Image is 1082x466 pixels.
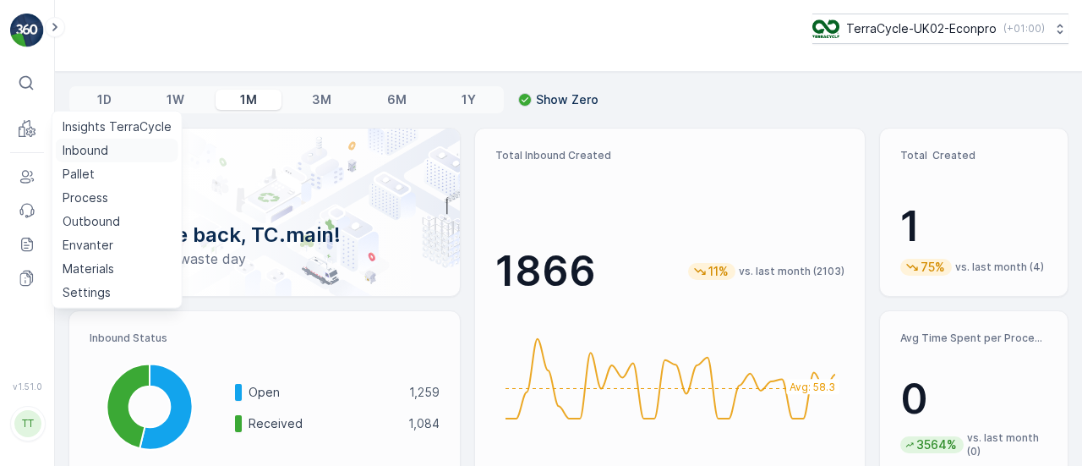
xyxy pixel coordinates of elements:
[10,381,44,392] span: v 1.51.0
[495,246,596,297] p: 1866
[249,384,398,401] p: Open
[495,149,845,162] p: Total Inbound Created
[812,14,1068,44] button: TerraCycle-UK02-Econpro(+01:00)
[900,201,1047,252] p: 1
[900,374,1047,425] p: 0
[312,91,331,108] p: 3M
[919,259,947,276] p: 75%
[96,249,433,269] p: Have a zero-waste day
[240,91,257,108] p: 1M
[955,260,1044,274] p: vs. last month (4)
[915,436,959,453] p: 3564%
[96,222,433,249] p: Welcome back, TC.main!
[10,14,44,47] img: logo
[846,20,997,37] p: TerraCycle-UK02-Econpro
[900,149,1047,162] p: Total Created
[387,91,407,108] p: 6M
[707,263,730,280] p: 11%
[10,395,44,452] button: TT
[462,91,476,108] p: 1Y
[14,410,41,437] div: TT
[739,265,844,278] p: vs. last month (2103)
[812,19,839,38] img: terracycle_logo_wKaHoWT.png
[408,415,440,432] p: 1,084
[900,332,1047,345] p: Avg Time Spent per Process (hr)
[967,431,1047,458] p: vs. last month (0)
[167,91,184,108] p: 1W
[1003,22,1045,36] p: ( +01:00 )
[536,91,598,108] p: Show Zero
[97,91,112,108] p: 1D
[90,332,440,345] p: Inbound Status
[249,415,397,432] p: Received
[409,384,440,401] p: 1,259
